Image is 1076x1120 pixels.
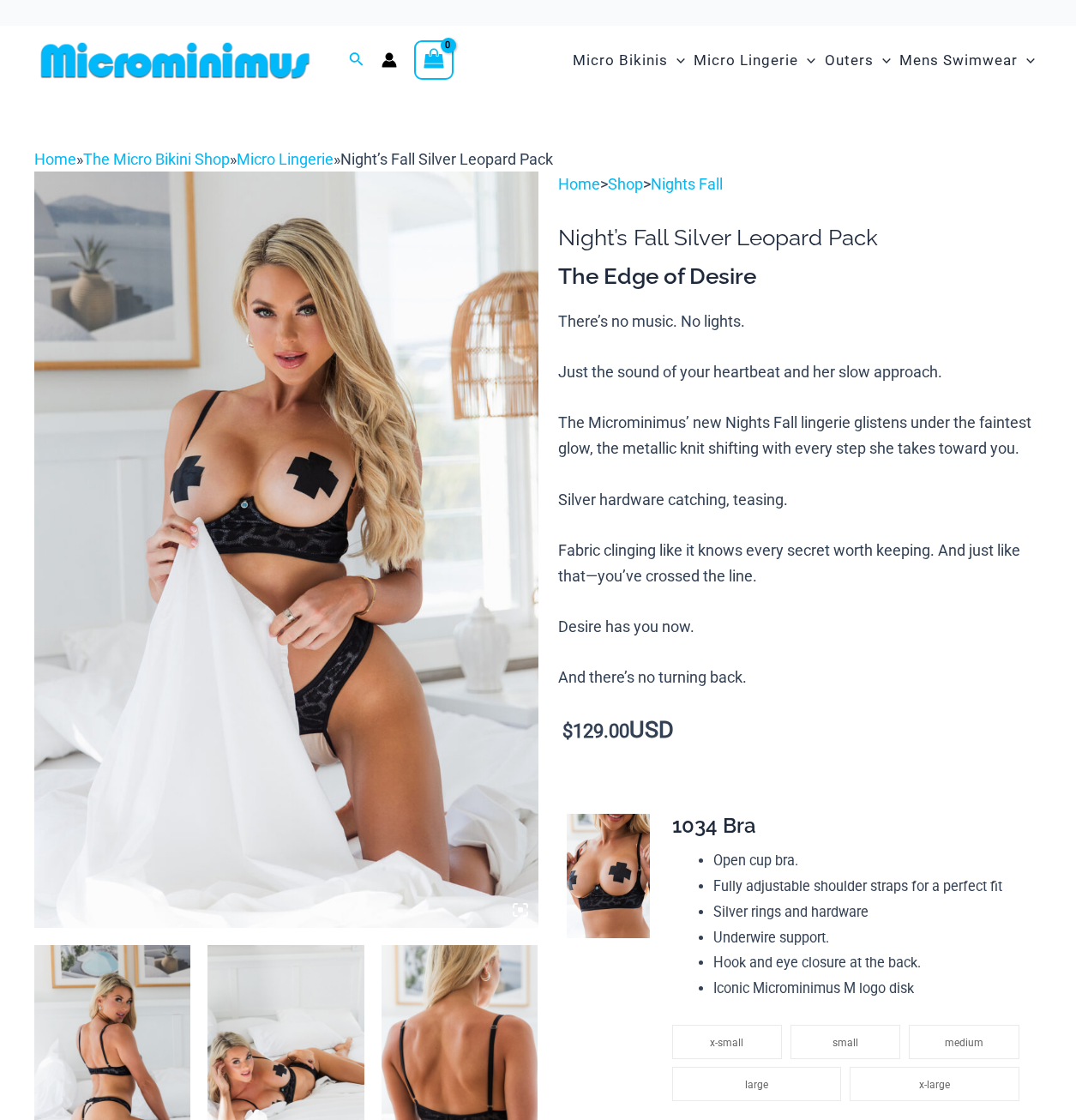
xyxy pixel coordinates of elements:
[34,150,76,168] a: Home
[568,34,689,87] a: Micro BikinisMenu ToggleMenu Toggle
[382,52,397,68] a: Account icon link
[558,225,1042,251] h1: Night’s Fall Silver Leopard Pack
[833,1037,858,1049] span: small
[713,874,1027,900] li: Fully adjustable shoulder straps for a perfect fit
[825,39,874,82] span: Outers
[34,172,538,927] img: Nights Fall Silver Leopard 1036 Bra 6046 Thong
[689,34,820,87] a: Micro LingerieMenu ToggleMenu Toggle
[558,262,1042,292] h3: The Edge of Desire
[237,150,334,168] a: Micro Lingerie
[850,1067,1019,1101] li: x-large
[558,175,600,193] a: Home
[899,39,1018,82] span: Mens Swimwear
[558,718,1042,744] p: USD
[562,720,573,742] span: $
[745,1079,768,1091] span: large
[713,900,1027,925] li: Silver rings and hardware
[340,150,553,168] span: Night’s Fall Silver Leopard Pack
[562,720,629,742] bdi: 129.00
[558,172,1042,197] p: > >
[798,39,815,82] span: Menu Toggle
[945,1037,983,1049] span: medium
[608,175,643,193] a: Shop
[909,1025,1019,1059] li: medium
[713,848,1027,874] li: Open cup bra.
[651,175,723,193] a: Nights Fall
[710,1037,743,1049] span: x-small
[895,34,1039,87] a: Mens SwimwearMenu ToggleMenu Toggle
[414,40,454,80] a: View Shopping Cart, empty
[567,814,650,938] img: Nights Fall Silver Leopard 1036 Bra
[1018,39,1035,82] span: Menu Toggle
[694,39,798,82] span: Micro Lingerie
[821,34,895,87] a: OutersMenu ToggleMenu Toggle
[566,32,1042,89] nav: Site Navigation
[83,150,230,168] a: The Micro Bikini Shop
[558,309,1042,691] p: There’s no music. No lights. Just the sound of your heartbeat and her slow approach. The Micromin...
[672,1025,782,1059] li: x-small
[573,39,668,82] span: Micro Bikinis
[668,39,685,82] span: Menu Toggle
[34,41,316,80] img: MM SHOP LOGO FLAT
[713,925,1027,951] li: Underwire support.
[874,39,891,82] span: Menu Toggle
[919,1079,950,1091] span: x-large
[713,976,1027,1002] li: Iconic Microminimus M logo disk
[349,50,364,71] a: Search icon link
[672,1067,842,1101] li: large
[34,150,553,168] span: » » »
[672,813,756,838] span: 1034 Bra
[790,1025,900,1059] li: small
[713,950,1027,976] li: Hook and eye closure at the back.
